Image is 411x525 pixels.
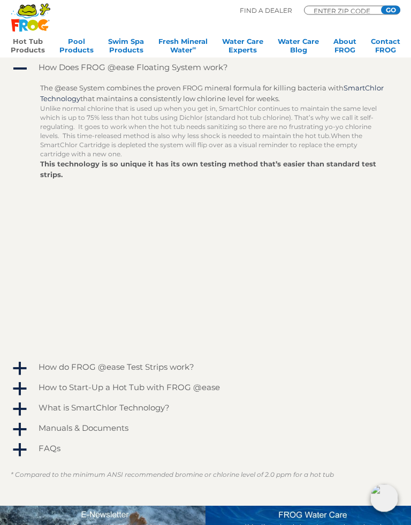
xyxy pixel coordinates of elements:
a: A How Does FROG @ease Floating System work? [11,60,400,78]
a: Water CareBlog [278,37,319,58]
h4: FAQs [39,444,60,453]
a: a FAQs [11,442,400,459]
a: a Manuals & Documents [11,421,400,438]
p: Unlike normal chlorine that is used up when you get in, SmartChlor continues to maintain the same... [40,104,387,159]
a: PoolProducts [59,37,94,58]
a: a How do FROG @ease Test Strips work? [11,360,400,377]
a: ContactFROG [371,37,400,58]
a: AboutFROG [333,37,356,58]
h4: How do FROG @ease Test Strips work? [39,363,194,372]
div: The @ease System combines the proven FROG mineral formula for killing bacteria with that maintain... [40,83,387,104]
a: Fresh MineralWater∞ [158,37,208,58]
a: Swim SpaProducts [108,37,144,58]
em: * Compared to the minimum ANSI recommended bromine or chlorine level of 2.0 ppm for a hot tub [11,471,334,479]
span: a [12,361,28,377]
h4: Manuals & Documents [39,424,128,433]
h4: How Does FROG @ease Floating System work? [39,63,228,72]
iframe: FROG® @ease® Testing Strips [40,180,340,349]
input: Zip Code Form [313,8,377,13]
span: a [12,422,28,438]
a: a What is SmartChlor Technology? [11,401,400,418]
a: a How to Start-Up a Hot Tub with FROG @ease [11,381,400,398]
sup: ∞ [193,45,196,51]
strong: This technology is so unique it has its own testing method that’s easier than standard test strips. [40,160,376,179]
img: openIcon [370,484,398,512]
a: Hot TubProducts [11,37,45,58]
a: Water CareExperts [222,37,263,58]
span: a [12,402,28,418]
input: GO [381,6,400,14]
span: A [12,62,28,78]
p: Find A Dealer [240,6,292,16]
span: a [12,382,28,398]
span: a [12,443,28,459]
h4: How to Start-Up a Hot Tub with FROG @ease [39,383,220,392]
h4: What is SmartChlor Technology? [39,404,170,413]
